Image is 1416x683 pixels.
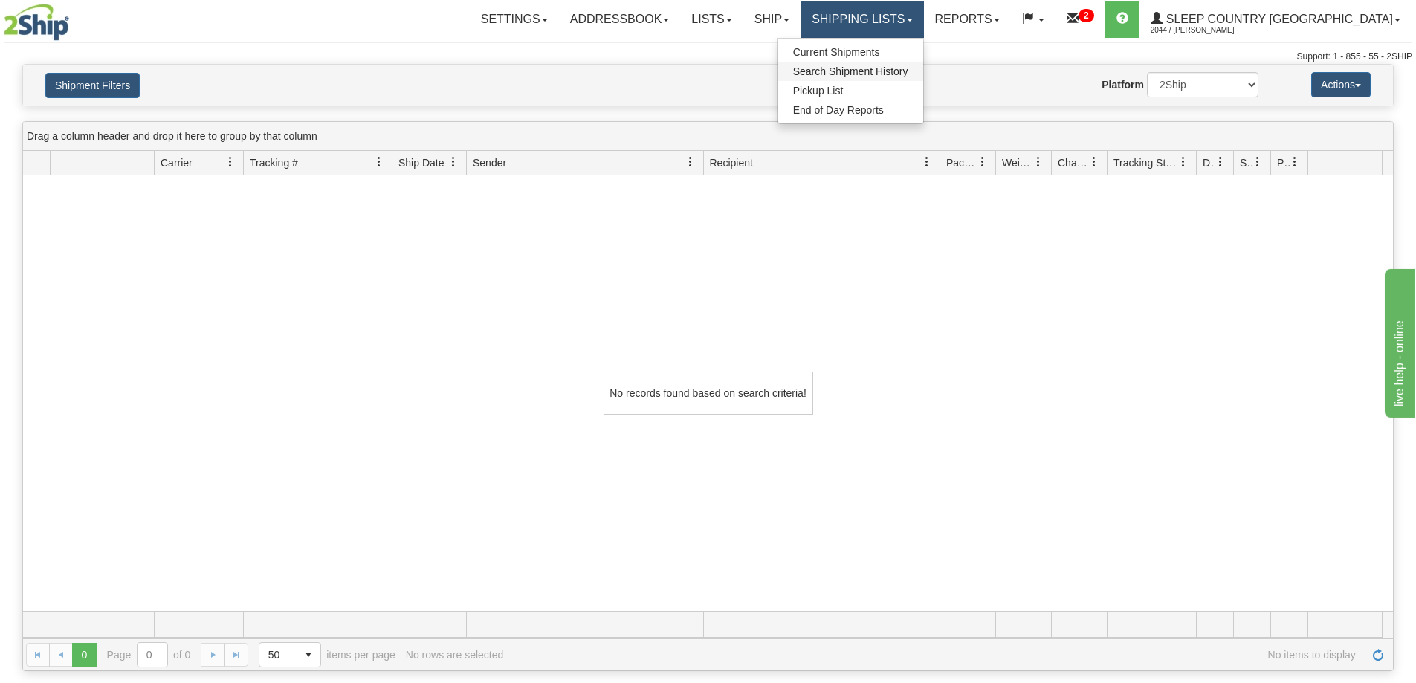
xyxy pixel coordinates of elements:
span: Weight [1002,155,1033,170]
a: Search Shipment History [778,62,923,81]
label: Platform [1102,77,1144,92]
span: 2044 / [PERSON_NAME] [1151,23,1262,38]
span: Sleep Country [GEOGRAPHIC_DATA] [1163,13,1393,25]
a: Charge filter column settings [1082,149,1107,175]
a: Carrier filter column settings [218,149,243,175]
span: Ship Date [398,155,444,170]
span: Pickup Status [1277,155,1290,170]
a: Reports [924,1,1011,38]
a: Weight filter column settings [1026,149,1051,175]
span: Pickup List [793,85,844,97]
a: Pickup Status filter column settings [1282,149,1307,175]
span: Delivery Status [1203,155,1215,170]
span: Tracking Status [1113,155,1178,170]
span: Packages [946,155,977,170]
span: Page of 0 [107,642,191,667]
a: End of Day Reports [778,100,923,120]
a: 2 [1055,1,1105,38]
div: Support: 1 - 855 - 55 - 2SHIP [4,51,1412,63]
sup: 2 [1079,9,1094,22]
a: Sender filter column settings [678,149,703,175]
span: Tracking # [250,155,298,170]
a: Delivery Status filter column settings [1208,149,1233,175]
span: 50 [268,647,288,662]
span: End of Day Reports [793,104,884,116]
span: Search Shipment History [793,65,908,77]
a: Ship Date filter column settings [441,149,466,175]
a: Sleep Country [GEOGRAPHIC_DATA] 2044 / [PERSON_NAME] [1139,1,1412,38]
span: Page 0 [72,643,96,667]
span: Carrier [161,155,193,170]
div: grid grouping header [23,122,1393,151]
div: live help - online [11,9,138,27]
a: Recipient filter column settings [914,149,940,175]
span: items per page [259,642,395,667]
span: Recipient [710,155,753,170]
a: Lists [680,1,743,38]
iframe: chat widget [1382,265,1415,417]
a: Packages filter column settings [970,149,995,175]
span: select [297,643,320,667]
img: logo2044.jpg [4,4,69,41]
div: No records found based on search criteria! [604,372,813,415]
a: Current Shipments [778,42,923,62]
span: Page sizes drop down [259,642,321,667]
a: Pickup List [778,81,923,100]
span: Shipment Issues [1240,155,1252,170]
a: Ship [743,1,801,38]
a: Settings [470,1,559,38]
span: No items to display [514,649,1356,661]
a: Refresh [1366,643,1390,667]
span: Sender [473,155,506,170]
a: Tracking # filter column settings [366,149,392,175]
a: Tracking Status filter column settings [1171,149,1196,175]
span: Charge [1058,155,1089,170]
a: Addressbook [559,1,681,38]
a: Shipping lists [801,1,923,38]
button: Actions [1311,72,1371,97]
button: Shipment Filters [45,73,140,98]
span: Current Shipments [793,46,880,58]
a: Shipment Issues filter column settings [1245,149,1270,175]
div: No rows are selected [406,649,504,661]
